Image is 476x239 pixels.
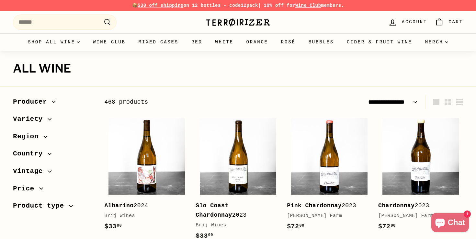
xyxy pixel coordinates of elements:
inbox-online-store-chat: Shopify online store chat [429,213,471,234]
button: Variety [13,112,94,130]
b: Chardonnay [378,202,415,209]
div: Brij Wines [196,222,274,229]
div: 2023 [378,201,457,211]
b: Slo Coast Chardonnay [196,202,232,218]
div: Brij Wines [104,212,183,220]
a: Chardonnay2023[PERSON_NAME] Farm [378,114,463,238]
div: [PERSON_NAME] Farm [287,212,365,220]
a: Cart [431,13,467,32]
span: Producer [13,97,52,108]
span: Account [402,18,427,26]
sup: 00 [117,223,122,228]
a: Bubbles [302,33,340,51]
a: White [209,33,240,51]
span: $72 [287,223,304,230]
span: Price [13,183,39,194]
a: Pink Chardonnay2023[PERSON_NAME] Farm [287,114,372,238]
sup: 00 [208,233,213,237]
sup: 00 [391,223,395,228]
a: Red [185,33,209,51]
b: Pink Chardonnay [287,202,342,209]
span: Product type [13,200,69,211]
span: $30 off shipping [138,3,184,8]
sup: 00 [300,223,304,228]
a: Rosé [275,33,302,51]
a: Wine Club [295,3,321,8]
button: Vintage [13,164,94,182]
div: [PERSON_NAME] Farm [378,212,457,220]
button: Price [13,182,94,199]
span: Variety [13,114,48,125]
p: 📦 on 12 bottles - code | 10% off for members. [13,2,463,9]
button: Product type [13,199,94,216]
a: Albarino2024Brij Wines [104,114,189,238]
div: 2024 [104,201,183,211]
a: Cider & Fruit Wine [340,33,419,51]
div: 2023 [196,201,274,220]
a: Account [384,13,431,32]
span: $33 [104,223,122,230]
button: Producer [13,95,94,112]
span: Vintage [13,166,48,177]
strong: 12pack [241,3,258,8]
a: Orange [240,33,275,51]
h1: All wine [13,62,463,75]
summary: Shop all wine [21,33,86,51]
div: 468 products [104,97,284,107]
summary: Merch [419,33,455,51]
a: Mixed Cases [132,33,185,51]
span: Cart [448,18,463,26]
button: Region [13,130,94,147]
button: Country [13,147,94,164]
b: Albarino [104,202,133,209]
a: Wine Club [86,33,132,51]
span: $72 [378,223,396,230]
span: Region [13,131,43,142]
div: 2023 [287,201,365,211]
span: Country [13,148,48,159]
